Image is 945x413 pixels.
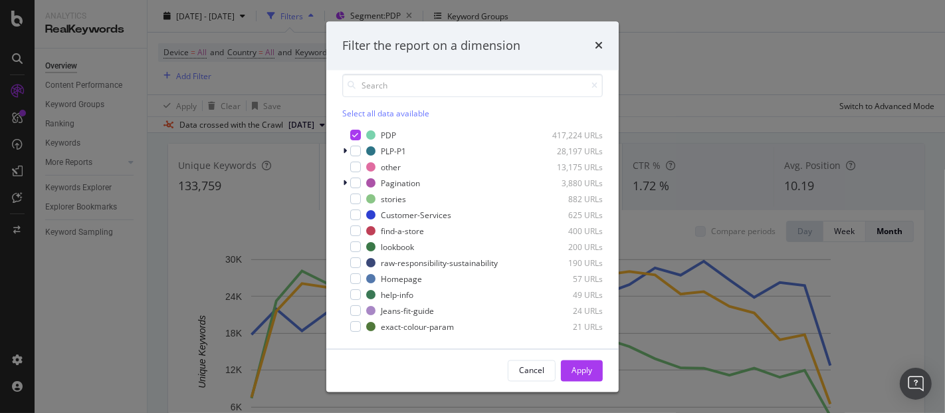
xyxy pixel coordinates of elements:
div: lookbook [381,241,414,253]
div: 13,175 URLs [538,162,603,173]
div: 190 URLs [538,257,603,269]
div: help-info [381,289,413,301]
input: Search [342,74,603,98]
div: stories [381,194,406,205]
div: find-a-store [381,225,424,237]
div: Jeans-fit-guide [381,305,434,317]
div: 57 URLs [538,273,603,285]
div: 28,197 URLs [538,146,603,157]
div: 200 URLs [538,241,603,253]
div: Pagination [381,178,420,189]
div: 24 URLs [538,305,603,317]
div: 882 URLs [538,194,603,205]
div: Cancel [519,364,544,376]
div: Select all data available [342,108,603,120]
div: Apply [572,364,592,376]
div: raw-responsibility-sustainability [381,257,498,269]
div: 417,224 URLs [538,130,603,141]
div: PDP [381,130,396,141]
div: PLP-P1 [381,146,406,157]
div: exact-colour-param [381,321,454,333]
div: 49 URLs [538,289,603,301]
div: 625 URLs [538,209,603,221]
div: 3,880 URLs [538,178,603,189]
div: times [595,37,603,55]
div: Filter the report on a dimension [342,37,520,55]
div: Customer-Services [381,209,451,221]
div: Homepage [381,273,422,285]
div: 21 URLs [538,321,603,333]
button: Apply [561,360,603,381]
div: Open Intercom Messenger [900,368,932,400]
div: 400 URLs [538,225,603,237]
button: Cancel [508,360,556,381]
div: other [381,162,401,173]
div: modal [326,21,619,392]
